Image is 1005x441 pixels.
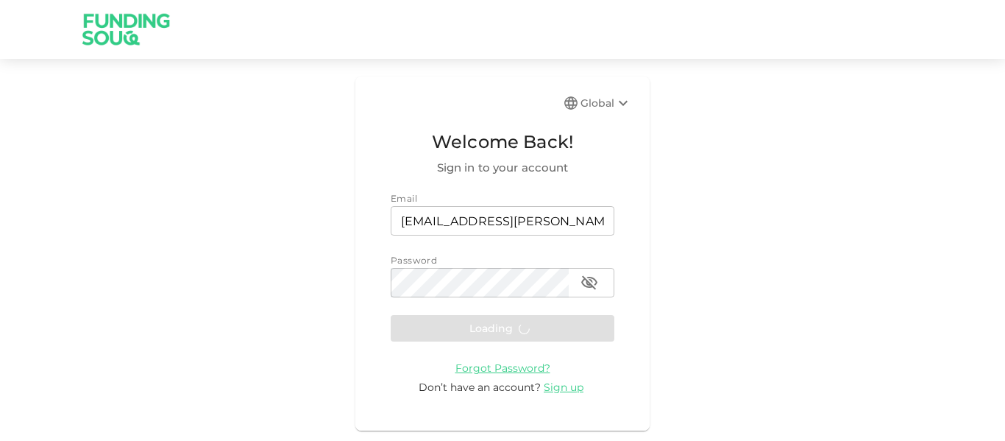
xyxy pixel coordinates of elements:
[419,381,541,394] span: Don’t have an account?
[580,94,632,112] div: Global
[391,268,569,297] input: password
[455,361,550,375] a: Forgot Password?
[391,159,614,177] span: Sign in to your account
[391,206,614,236] input: email
[455,361,550,375] span: Forgot Password?
[391,255,437,266] span: Password
[391,128,614,156] span: Welcome Back!
[544,381,583,394] span: Sign up
[391,193,417,204] span: Email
